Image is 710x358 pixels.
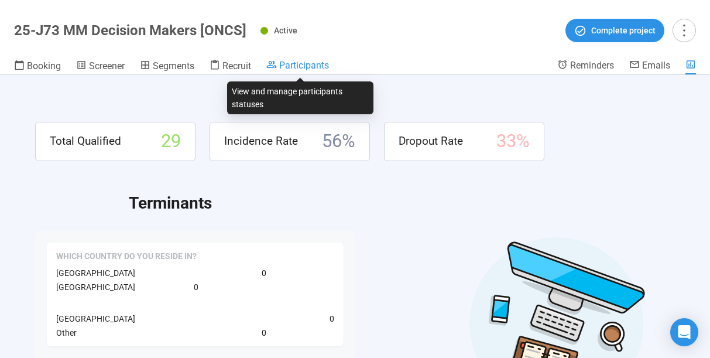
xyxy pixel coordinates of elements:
span: Other [56,328,77,337]
h1: 25-J73 MM Decision Makers [ONCS] [14,22,246,39]
span: Segments [153,60,194,71]
span: Which country do you reside in? [56,251,197,262]
span: 0 [262,326,266,339]
span: 0 [262,267,266,279]
a: Recruit [210,59,251,74]
span: more [676,22,692,38]
a: Reminders [557,59,614,73]
span: Dropout Rate [399,132,463,150]
span: Active [274,26,297,35]
a: Emails [629,59,670,73]
span: 29 [161,127,181,156]
span: [GEOGRAPHIC_DATA] [56,314,135,323]
span: 0 [194,281,198,294]
div: View and manage participants statuses [227,81,373,114]
a: Booking [14,59,61,74]
span: [GEOGRAPHIC_DATA] [56,282,135,292]
span: Screener [89,60,125,71]
a: Participants [266,59,329,73]
span: Reminders [570,60,614,71]
span: Participants [279,60,329,71]
a: Screener [76,59,125,74]
span: Complete project [591,24,656,37]
span: Total Qualified [50,132,121,150]
button: more [673,19,696,42]
span: Emails [642,60,670,71]
span: [GEOGRAPHIC_DATA] [56,268,135,278]
span: 33 % [496,127,530,156]
span: Recruit [222,60,251,71]
div: Open Intercom Messenger [670,318,698,346]
h2: Terminants [129,190,675,216]
span: Incidence Rate [224,132,298,150]
span: Booking [27,60,61,71]
span: 0 [330,312,334,325]
a: Segments [140,59,194,74]
button: Complete project [565,19,664,42]
span: 56 % [322,127,355,156]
